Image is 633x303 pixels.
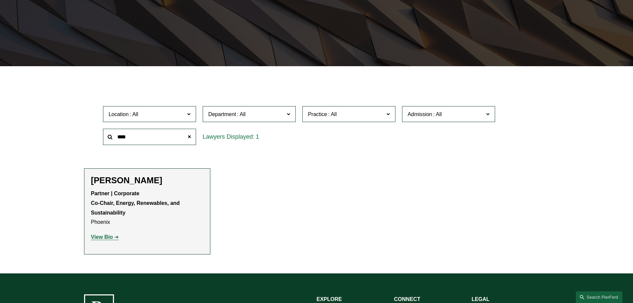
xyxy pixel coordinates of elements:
[208,111,236,117] span: Department
[91,234,119,240] a: View Bio
[308,111,327,117] span: Practice
[91,200,181,216] strong: Co-Chair, Energy, Renewables, and Sustainability
[91,189,203,227] p: Phoenix
[256,133,259,140] span: 1
[408,111,432,117] span: Admission
[317,296,342,302] strong: EXPLORE
[472,296,489,302] strong: LEGAL
[91,191,140,196] strong: Partner | Corporate
[91,175,203,186] h2: [PERSON_NAME]
[109,111,129,117] span: Location
[576,291,622,303] a: Search this site
[394,296,420,302] strong: CONNECT
[91,234,113,240] strong: View Bio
